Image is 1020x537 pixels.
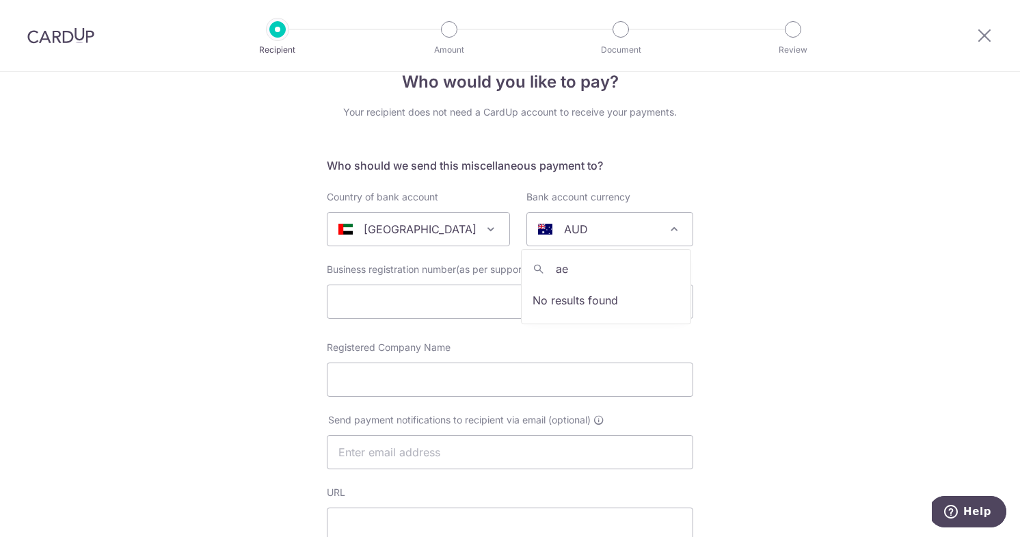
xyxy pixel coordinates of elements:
label: Country of bank account [327,190,438,204]
li: No results found [522,283,690,318]
span: Registered Company Name [327,341,451,353]
h4: Who would you like to pay? [327,70,693,94]
img: CardUp [27,27,94,44]
span: Help [31,10,59,22]
span: United Arab Emirates [327,212,510,246]
span: AUD [527,213,693,246]
p: AUD [564,221,588,237]
h5: Who should we send this miscellaneous payment to? [327,157,693,174]
p: Recipient [227,43,328,57]
p: [GEOGRAPHIC_DATA] [364,221,477,237]
span: Send payment notifications to recipient via email (optional) [328,413,591,427]
span: AUD [526,212,693,246]
p: Amount [399,43,500,57]
label: Bank account currency [526,190,630,204]
span: United Arab Emirates [327,213,509,246]
p: Document [570,43,671,57]
label: URL [327,486,345,499]
input: Enter email address [327,435,693,469]
p: Review [742,43,844,57]
span: Business registration number(as per supporting document) [327,263,590,275]
div: Your recipient does not need a CardUp account to receive your payments. [327,105,693,119]
iframe: Opens a widget where you can find more information [932,496,1006,530]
